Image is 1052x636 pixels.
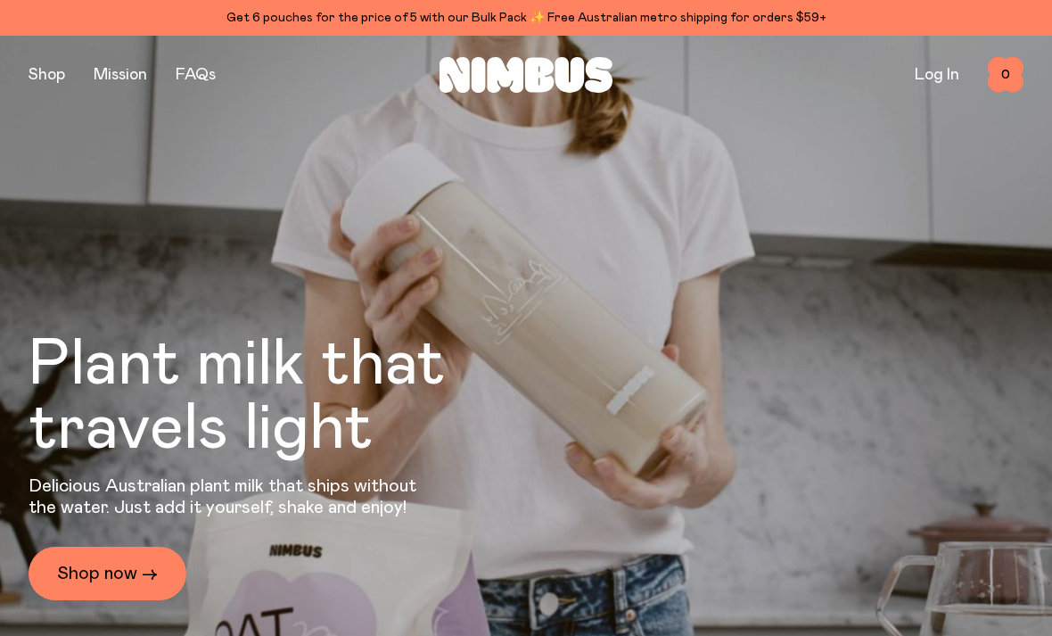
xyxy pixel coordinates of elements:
a: Log In [915,67,959,83]
button: 0 [988,57,1023,93]
div: Get 6 pouches for the price of 5 with our Bulk Pack ✨ Free Australian metro shipping for orders $59+ [29,7,1023,29]
a: Shop now → [29,547,186,600]
h1: Plant milk that travels light [29,333,542,461]
a: FAQs [176,67,216,83]
p: Delicious Australian plant milk that ships without the water. Just add it yourself, shake and enjoy! [29,475,428,518]
a: Mission [94,67,147,83]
